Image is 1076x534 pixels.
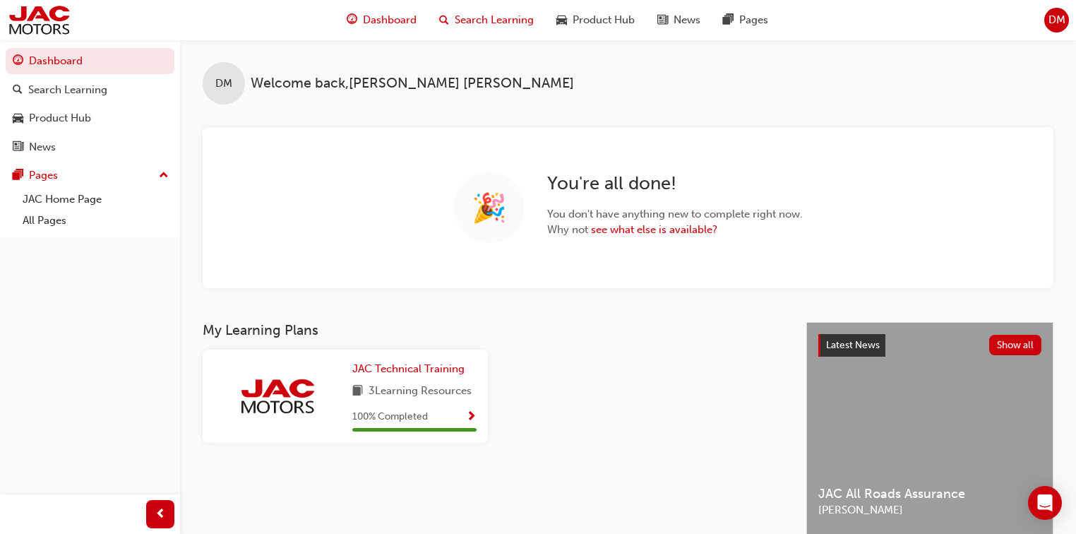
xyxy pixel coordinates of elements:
[6,77,174,103] a: Search Learning
[646,6,712,35] a: news-iconNews
[556,11,567,29] span: car-icon
[29,139,56,155] div: News
[826,339,880,351] span: Latest News
[657,11,668,29] span: news-icon
[466,408,477,426] button: Show Progress
[155,506,166,523] span: prev-icon
[335,6,428,35] a: guage-iconDashboard
[439,11,449,29] span: search-icon
[6,45,174,162] button: DashboardSearch LearningProduct HubNews
[674,12,700,28] span: News
[6,162,174,189] button: Pages
[989,335,1042,355] button: Show all
[13,170,23,182] span: pages-icon
[6,48,174,74] a: Dashboard
[723,11,734,29] span: pages-icon
[352,383,363,400] span: book-icon
[818,486,1041,502] span: JAC All Roads Assurance
[203,322,784,338] h3: My Learning Plans
[17,189,174,210] a: JAC Home Page
[215,76,232,92] span: DM
[7,4,71,36] img: jac-portal
[1048,12,1065,28] span: DM
[363,12,417,28] span: Dashboard
[352,361,470,377] a: JAC Technical Training
[1044,8,1069,32] button: DM
[13,55,23,68] span: guage-icon
[17,210,174,232] a: All Pages
[547,206,803,222] span: You don't have anything new to complete right now.
[13,112,23,125] span: car-icon
[712,6,779,35] a: pages-iconPages
[369,383,472,400] span: 3 Learning Resources
[352,409,428,425] span: 100 % Completed
[6,134,174,160] a: News
[29,167,58,184] div: Pages
[466,411,477,424] span: Show Progress
[13,84,23,97] span: search-icon
[428,6,545,35] a: search-iconSearch Learning
[818,334,1041,357] a: Latest NewsShow all
[573,12,635,28] span: Product Hub
[6,105,174,131] a: Product Hub
[545,6,646,35] a: car-iconProduct Hub
[547,172,803,195] h2: You're all done!
[159,167,169,185] span: up-icon
[547,222,803,238] span: Why not
[251,76,574,92] span: Welcome back , [PERSON_NAME] [PERSON_NAME]
[591,223,717,236] a: see what else is available?
[13,141,23,154] span: news-icon
[352,362,465,375] span: JAC Technical Training
[472,200,507,216] span: 🎉
[455,12,534,28] span: Search Learning
[239,377,316,415] img: jac-portal
[347,11,357,29] span: guage-icon
[818,502,1041,518] span: [PERSON_NAME]
[29,110,91,126] div: Product Hub
[739,12,768,28] span: Pages
[28,82,107,98] div: Search Learning
[1028,486,1062,520] div: Open Intercom Messenger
